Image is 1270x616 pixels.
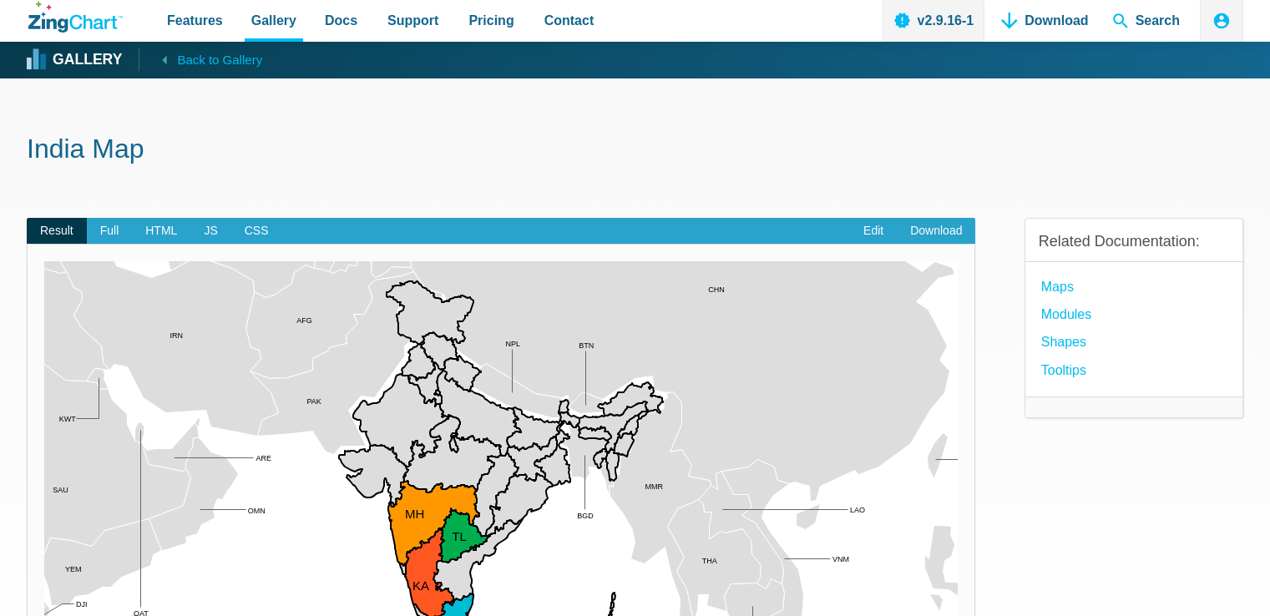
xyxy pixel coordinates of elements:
[1039,232,1229,251] h3: Related Documentation:
[325,9,357,32] span: Docs
[850,218,897,245] a: Edit
[1041,303,1091,326] a: modules
[28,2,123,33] a: ZingChart Logo. Click to return to the homepage
[468,9,514,32] span: Pricing
[897,218,975,245] a: Download
[27,132,1243,169] h1: India Map
[53,53,122,68] strong: Gallery
[28,48,122,73] a: Gallery
[177,49,262,71] span: Back to Gallery
[1041,359,1086,381] a: Tooltips
[1041,275,1074,298] a: Maps
[190,218,230,245] span: JS
[251,9,296,32] span: Gallery
[139,48,262,71] a: Back to Gallery
[27,218,87,245] span: Result
[231,218,282,245] span: CSS
[544,9,595,32] span: Contact
[387,9,438,32] span: Support
[132,218,190,245] span: HTML
[87,218,133,245] span: Full
[167,9,223,32] span: Features
[1041,331,1086,353] a: Shapes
